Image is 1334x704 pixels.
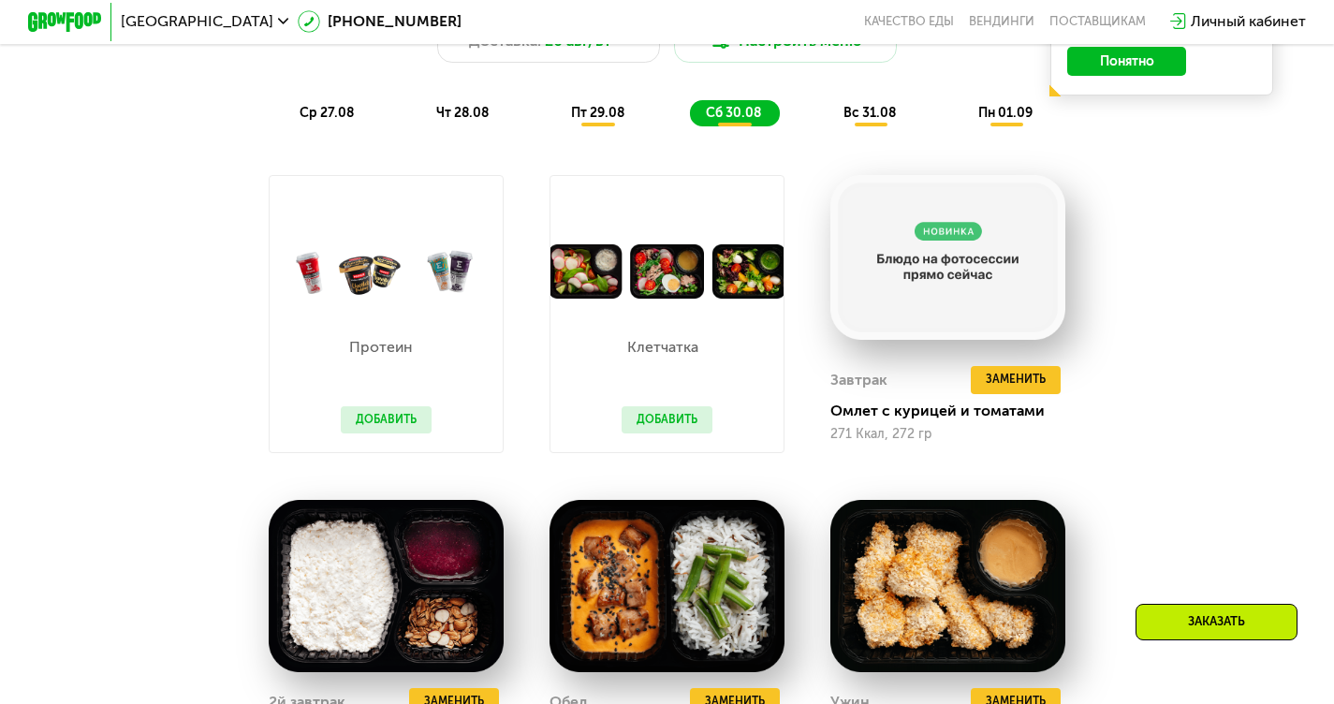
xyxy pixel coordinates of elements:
[830,427,1065,442] div: 271 Ккал, 272 гр
[830,402,1080,420] div: Омлет с курицей и томатами
[1136,604,1297,640] div: Заказать
[969,14,1034,29] a: Вендинги
[978,105,1033,121] span: пн 01.09
[341,406,432,434] button: Добавить
[864,14,954,29] a: Качество еды
[298,10,462,33] a: [PHONE_NUMBER]
[622,406,712,434] button: Добавить
[986,371,1046,389] span: Заменить
[1191,10,1306,33] div: Личный кабинет
[706,105,761,121] span: сб 30.08
[121,14,273,29] span: [GEOGRAPHIC_DATA]
[830,366,887,394] div: Завтрак
[1049,14,1146,29] div: поставщикам
[300,105,354,121] span: ср 27.08
[1067,47,1186,77] button: Понятно
[436,105,489,121] span: чт 28.08
[571,105,624,121] span: пт 29.08
[971,366,1061,394] button: Заменить
[843,105,896,121] span: вс 31.08
[622,340,703,355] p: Клетчатка
[341,340,422,355] p: Протеин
